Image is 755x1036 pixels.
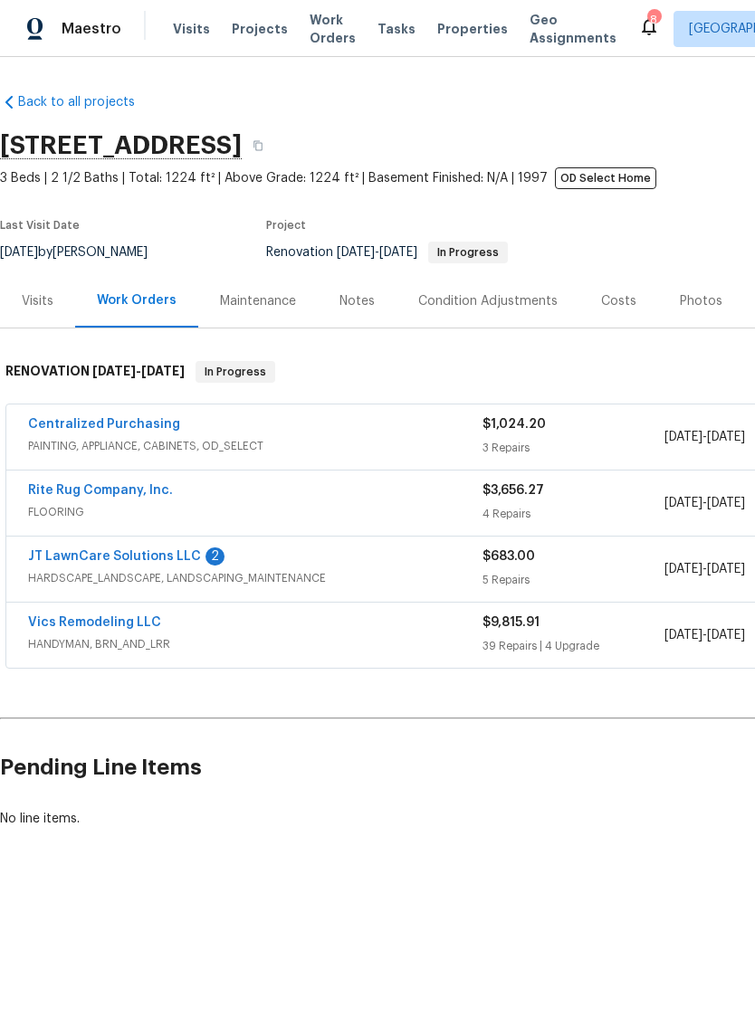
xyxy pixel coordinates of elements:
span: [DATE] [707,431,745,443]
span: [DATE] [707,497,745,509]
div: 4 Repairs [483,505,664,523]
span: $3,656.27 [483,484,544,497]
button: Copy Address [242,129,274,162]
a: Rite Rug Company, Inc. [28,484,173,497]
span: Projects [232,20,288,38]
a: Centralized Purchasing [28,418,180,431]
span: HARDSCAPE_LANDSCAPE, LANDSCAPING_MAINTENANCE [28,569,483,587]
div: 3 Repairs [483,439,664,457]
div: Work Orders [97,291,177,309]
div: Photos [680,292,722,310]
span: Maestro [62,20,121,38]
div: Costs [601,292,636,310]
div: Notes [339,292,375,310]
div: 2 [205,547,225,566]
span: $1,024.20 [483,418,546,431]
div: 39 Repairs | 4 Upgrade [483,637,664,655]
span: [DATE] [141,365,185,377]
span: OD Select Home [555,167,656,189]
span: Tasks [377,23,416,35]
span: [DATE] [664,629,702,642]
div: Visits [22,292,53,310]
span: PAINTING, APPLIANCE, CABINETS, OD_SELECT [28,437,483,455]
span: [DATE] [337,246,375,259]
span: [DATE] [707,629,745,642]
span: Renovation [266,246,508,259]
span: [DATE] [92,365,136,377]
span: - [92,365,185,377]
span: FLOORING [28,503,483,521]
span: [DATE] [379,246,417,259]
span: [DATE] [664,431,702,443]
span: [DATE] [664,497,702,509]
a: JT LawnCare Solutions LLC [28,550,201,563]
span: - [337,246,417,259]
span: - [664,428,745,446]
div: Condition Adjustments [418,292,558,310]
span: Project [266,220,306,231]
span: Properties [437,20,508,38]
span: [DATE] [707,563,745,575]
span: [DATE] [664,563,702,575]
div: 5 Repairs [483,571,664,589]
span: Geo Assignments [530,11,616,47]
h6: RENOVATION [5,361,185,383]
a: Vics Remodeling LLC [28,616,161,629]
span: Work Orders [310,11,356,47]
span: HANDYMAN, BRN_AND_LRR [28,635,483,653]
div: Maintenance [220,292,296,310]
span: Visits [173,20,210,38]
span: $9,815.91 [483,616,540,629]
span: - [664,626,745,644]
span: In Progress [197,363,273,381]
span: In Progress [430,247,506,258]
span: $683.00 [483,550,535,563]
span: - [664,560,745,578]
span: - [664,494,745,512]
div: 8 [647,11,660,29]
